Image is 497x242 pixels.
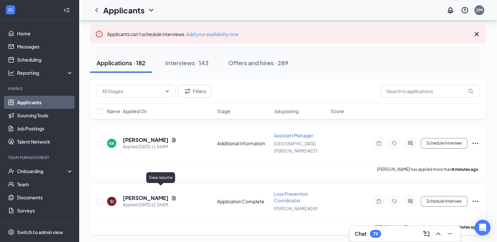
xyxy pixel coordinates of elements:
[109,141,114,146] div: KK
[421,196,467,207] button: Schedule Interview
[452,167,478,172] b: 8 minutes ago
[107,108,147,114] span: Name · Applied On
[7,7,14,13] svg: WorkstreamLogo
[17,27,73,40] a: Home
[63,7,70,13] svg: Collapse
[228,59,288,67] div: Offers and hires · 289
[165,89,170,94] svg: ChevronDown
[274,132,313,138] span: Assistant Manager
[406,199,414,204] svg: ActiveChat
[171,137,176,143] svg: Document
[391,199,398,204] svg: Tag
[17,191,73,204] a: Documents
[17,40,73,53] a: Messages
[17,96,73,109] a: Applicants
[421,138,467,149] button: Schedule Interview
[274,206,317,211] span: [PERSON_NAME] #249
[8,86,72,91] div: Hiring
[446,230,454,238] svg: Minimize
[184,87,192,95] svg: Filter
[93,6,101,14] svg: ChevronLeft
[146,172,175,183] div: View resume
[391,141,398,146] svg: Tag
[123,194,169,202] h5: [PERSON_NAME]
[461,6,469,14] svg: QuestionInfo
[17,204,73,217] a: Surveys
[217,140,270,147] div: Additional Information
[17,109,73,122] a: Sourcing Tools
[381,85,479,98] input: Search in applications
[8,155,72,160] div: Team Management
[17,135,73,148] a: Talent Network
[450,225,478,230] b: 28 minutes ago
[471,139,479,147] svg: Ellipses
[123,144,176,150] div: Applied [DATE] 11:54 AM
[123,136,169,144] h5: [PERSON_NAME]
[17,178,73,191] a: Team
[473,30,481,38] svg: Cross
[331,108,344,114] span: Score
[147,6,155,14] svg: ChevronDown
[103,5,145,16] h1: Applicants
[375,141,383,146] svg: Note
[434,230,442,238] svg: ChevronUp
[17,70,74,76] div: Reporting
[102,88,162,95] input: All Stages
[95,30,103,38] svg: Error
[107,31,238,37] span: Applicants can't schedule interviews.
[274,191,308,203] span: Loss Prevention Coordinator
[274,141,317,153] span: [GEOGRAPHIC_DATA][PERSON_NAME] #233
[375,199,383,204] svg: Note
[377,167,479,172] p: [PERSON_NAME] has applied more than .
[178,85,212,98] button: Filter Filters
[8,229,14,235] svg: Settings
[373,231,378,237] div: 79
[217,198,270,205] div: Application Complete
[17,122,73,135] a: Job Postings
[97,59,146,67] div: Applications · 182
[171,195,176,201] svg: Document
[355,230,367,237] h3: Chat
[17,229,63,235] div: Switch to admin view
[186,31,238,37] a: Add your availability now
[17,168,68,174] div: Onboarding
[217,108,230,114] span: Stage
[468,89,473,94] svg: MagnifyingGlass
[471,197,479,205] svg: Ellipses
[475,220,490,235] div: Open Intercom Messenger
[445,229,455,239] button: Minimize
[476,7,483,13] div: DM
[421,229,432,239] button: ComposeMessage
[123,202,176,208] div: Applied [DATE] 11:34 AM
[446,6,454,14] svg: Notifications
[110,199,114,204] div: SI
[422,230,430,238] svg: ComposeMessage
[406,141,414,146] svg: ActiveChat
[165,59,209,67] div: Interviews · 143
[8,70,14,76] svg: Analysis
[433,229,443,239] button: ChevronUp
[274,108,299,114] span: Job posting
[17,53,73,66] a: Scheduling
[375,224,479,230] p: [PERSON_NAME] has applied more than .
[8,168,14,174] svg: UserCheck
